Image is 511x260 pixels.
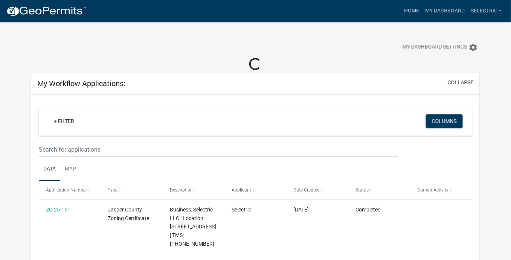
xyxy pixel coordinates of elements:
i: settings [469,43,478,52]
span: My Dashboard Settings [403,43,467,52]
a: Map [60,157,81,181]
a: My Dashboard [422,4,468,18]
datatable-header-cell: Applicant [224,181,286,199]
button: My Dashboard Settingssettings [397,40,484,55]
span: Status [355,187,369,193]
span: 07/30/2025 [294,207,309,213]
span: Completed [355,207,381,213]
span: Jasper County Zoning Certificate [108,207,149,221]
span: Type [108,187,117,193]
span: Selectric [232,207,251,213]
a: Data [39,157,60,181]
h5: My Workflow Applications: [37,79,125,88]
a: Home [401,4,422,18]
button: Columns [426,114,463,128]
a: ZC-25-151 [46,207,70,213]
datatable-header-cell: Description [163,181,224,199]
datatable-header-cell: Status [348,181,410,199]
span: Date Created [294,187,320,193]
span: Application Number [46,187,87,193]
span: Business: Selectric LLC | Location: 240 RED OAKS LN unit 101 | TMS: 080-00-03-149 [170,207,216,247]
a: Selectric [468,4,505,18]
span: Current Activity [418,187,449,193]
a: + Filter [48,114,80,128]
datatable-header-cell: Type [101,181,162,199]
datatable-header-cell: Current Activity [410,181,472,199]
button: collapse [448,79,474,87]
span: Applicant [232,187,251,193]
datatable-header-cell: Date Created [287,181,348,199]
input: Search for applications [39,142,398,157]
span: Description [170,187,193,193]
datatable-header-cell: Application Number [39,181,101,199]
